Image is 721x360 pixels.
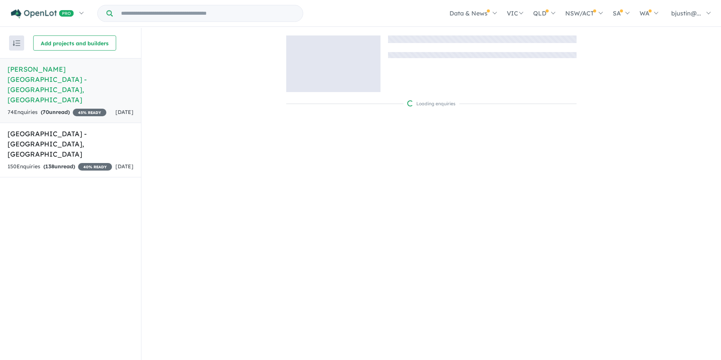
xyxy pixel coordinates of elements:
button: Add projects and builders [33,35,116,51]
div: 74 Enquir ies [8,108,106,117]
img: Openlot PRO Logo White [11,9,74,18]
div: Loading enquiries [407,100,456,108]
span: 138 [45,163,54,170]
strong: ( unread) [41,109,70,115]
span: bjustin@... [671,9,701,17]
strong: ( unread) [43,163,75,170]
input: Try estate name, suburb, builder or developer [114,5,301,22]
h5: [PERSON_NAME][GEOGRAPHIC_DATA] - [GEOGRAPHIC_DATA] , [GEOGRAPHIC_DATA] [8,64,133,105]
h5: [GEOGRAPHIC_DATA] - [GEOGRAPHIC_DATA] , [GEOGRAPHIC_DATA] [8,129,133,159]
span: 70 [43,109,49,115]
div: 150 Enquir ies [8,162,112,171]
span: [DATE] [115,163,133,170]
span: 45 % READY [73,109,106,116]
span: [DATE] [115,109,133,115]
span: 40 % READY [78,163,112,171]
img: sort.svg [13,40,20,46]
